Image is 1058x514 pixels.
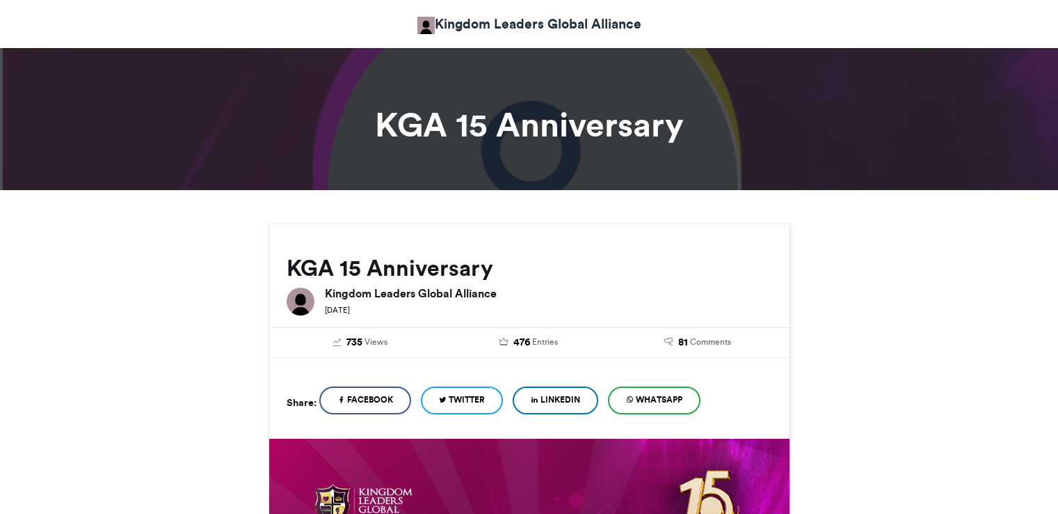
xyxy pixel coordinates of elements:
h5: Share: [287,394,316,412]
span: Facebook [347,394,393,406]
img: Kingdom Leaders Global Alliance [417,17,435,34]
span: 735 [346,335,362,350]
a: 476 Entries [455,335,603,350]
h6: Kingdom Leaders Global Alliance [325,288,772,299]
span: 476 [513,335,530,350]
small: [DATE] [325,305,350,315]
span: 81 [678,335,688,350]
span: Views [364,336,387,348]
a: Kingdom Leaders Global Alliance [417,14,641,34]
span: WhatsApp [636,394,682,406]
img: Kingdom Leaders Global Alliance [287,288,314,316]
span: Entries [532,336,558,348]
a: 735 Views [287,335,435,350]
a: WhatsApp [608,387,700,414]
h1: KGA 15 Anniversary [143,108,915,141]
span: Twitter [449,394,485,406]
a: LinkedIn [513,387,598,414]
span: LinkedIn [540,394,580,406]
a: 81 Comments [624,335,772,350]
a: Twitter [421,387,503,414]
h2: KGA 15 Anniversary [287,256,772,281]
a: Facebook [319,387,411,414]
span: Comments [690,336,731,348]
